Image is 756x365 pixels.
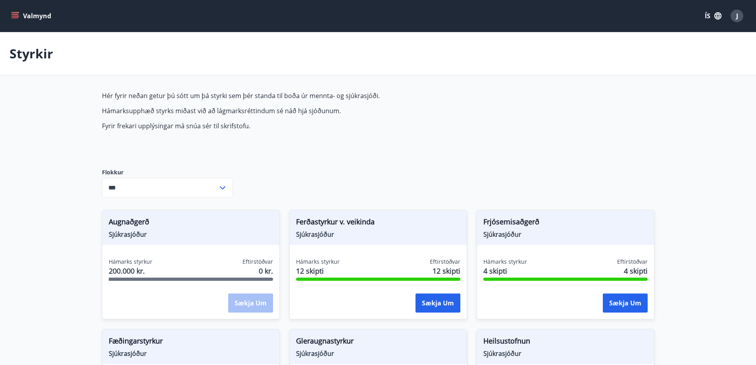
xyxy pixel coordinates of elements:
span: 200.000 kr. [109,266,152,276]
span: Augnaðgerð [109,216,273,230]
span: Sjúkrasjóður [109,349,273,358]
span: Sjúkrasjóður [296,230,460,239]
span: Eftirstöðvar [617,258,648,266]
p: Fyrir frekari upplýsingar má snúa sér til skrifstofu. [102,122,477,130]
button: Sækja um [416,294,460,313]
span: Hámarks styrkur [296,258,340,266]
button: ÍS [700,9,726,23]
p: Styrkir [10,45,53,62]
p: Hámarksupphæð styrks miðast við að lágmarksréttindum sé náð hjá sjóðunum. [102,106,477,115]
span: 4 skipti [483,266,527,276]
button: Sækja um [603,294,648,313]
span: Ferðastyrkur v. veikinda [296,216,460,230]
p: Hér fyrir neðan getur þú sótt um þá styrki sem þér standa til boða úr mennta- og sjúkrasjóði. [102,91,477,100]
span: Sjúkrasjóður [483,230,648,239]
button: menu [10,9,54,23]
span: Gleraugnastyrkur [296,336,460,349]
span: Sjúkrasjóður [296,349,460,358]
span: Eftirstöðvar [242,258,273,266]
label: Flokkur [102,168,233,176]
span: 12 skipti [433,266,460,276]
span: 4 skipti [624,266,648,276]
span: Hámarks styrkur [483,258,527,266]
span: 12 skipti [296,266,340,276]
button: J [727,6,746,25]
span: J [736,12,738,20]
span: Eftirstöðvar [430,258,460,266]
span: Sjúkrasjóður [109,230,273,239]
span: Fæðingarstyrkur [109,336,273,349]
span: 0 kr. [259,266,273,276]
span: Frjósemisaðgerð [483,216,648,230]
span: Hámarks styrkur [109,258,152,266]
span: Sjúkrasjóður [483,349,648,358]
span: Heilsustofnun [483,336,648,349]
